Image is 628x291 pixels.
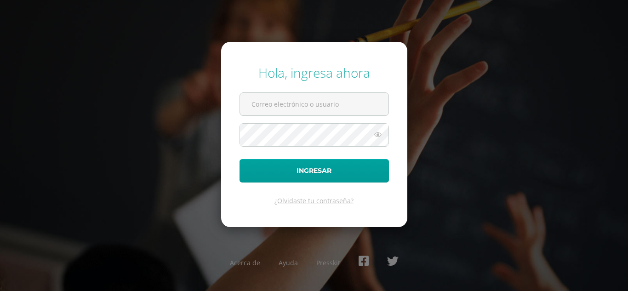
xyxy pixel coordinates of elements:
[240,93,388,115] input: Correo electrónico o usuario
[240,64,389,81] div: Hola, ingresa ahora
[230,258,260,267] a: Acerca de
[274,196,354,205] a: ¿Olvidaste tu contraseña?
[279,258,298,267] a: Ayuda
[240,159,389,183] button: Ingresar
[316,258,340,267] a: Presskit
